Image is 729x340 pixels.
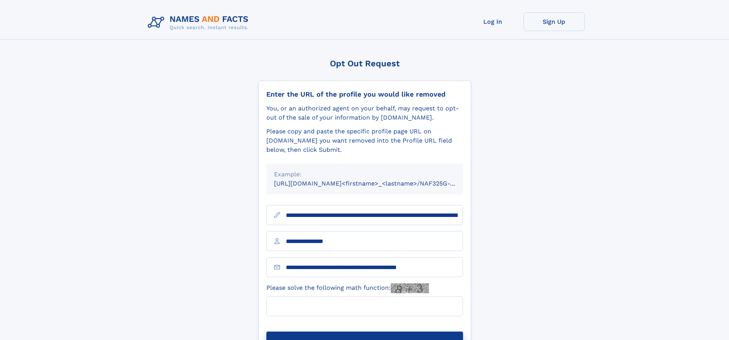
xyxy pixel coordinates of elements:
[274,170,455,179] div: Example:
[524,12,585,31] a: Sign Up
[258,59,471,68] div: Opt Out Request
[274,180,478,187] small: [URL][DOMAIN_NAME]<firstname>_<lastname>/NAF325G-xxxxxxxx
[266,127,463,154] div: Please copy and paste the specific profile page URL on [DOMAIN_NAME] you want removed into the Pr...
[145,12,255,33] img: Logo Names and Facts
[266,104,463,122] div: You, or an authorized agent on your behalf, may request to opt-out of the sale of your informatio...
[266,90,463,99] div: Enter the URL of the profile you would like removed
[462,12,524,31] a: Log In
[266,283,429,293] label: Please solve the following math function:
